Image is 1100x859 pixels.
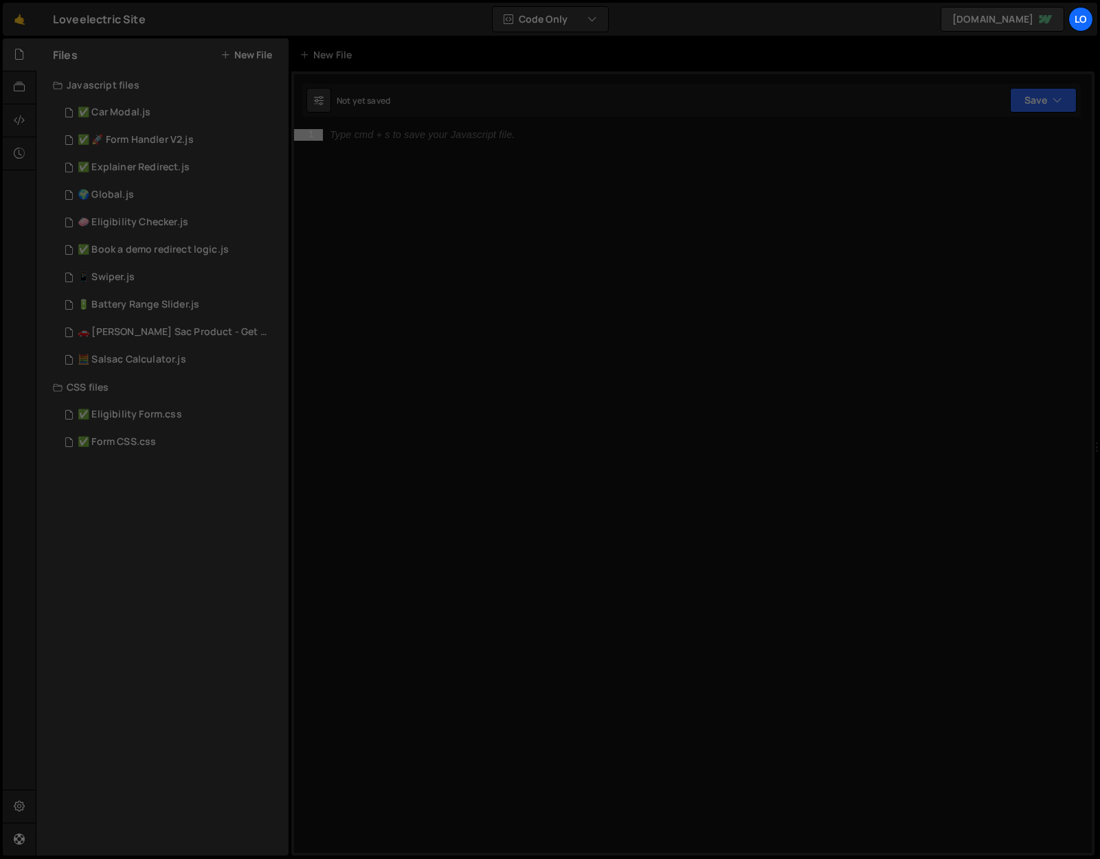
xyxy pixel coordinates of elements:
[36,374,289,401] div: CSS files
[78,244,229,256] div: ✅ Book a demo redirect logic.js
[1068,7,1093,32] a: Lo
[78,189,134,201] div: 🌍 Global.js
[1010,88,1077,113] button: Save
[53,99,289,126] div: 8014/41995.js
[53,264,289,291] div: 8014/34949.js
[36,71,289,99] div: Javascript files
[53,428,289,456] div: 8014/41351.css
[53,319,293,346] div: 8014/33036.js
[53,209,289,236] div: 8014/42657.js
[78,409,182,421] div: ✅ Eligibility Form.css
[53,181,289,209] div: 8014/42769.js
[3,3,36,36] a: 🤙
[78,106,150,119] div: ✅ Car Modal.js
[53,126,289,154] div: 8014/42987.js
[53,291,289,319] div: 8014/34824.js
[78,216,188,229] div: 🧼 Eligibility Checker.js
[78,436,156,448] div: ✅ Form CSS.css
[78,326,267,339] div: 🚗 [PERSON_NAME] Sac Product - Get started.js
[941,7,1064,32] a: [DOMAIN_NAME]
[78,354,186,366] div: 🧮 Salsac Calculator.js
[78,271,135,284] div: 📱 Swiper.js
[53,346,289,374] div: 8014/28850.js
[78,134,194,146] div: ✅ 🚀 Form Handler V2.js
[78,299,199,311] div: 🔋 Battery Range Slider.js
[294,129,323,141] div: 1
[53,47,78,62] h2: Files
[337,95,390,106] div: Not yet saved
[53,401,289,428] div: 8014/41354.css
[493,7,608,32] button: Code Only
[221,49,272,60] button: New File
[53,11,146,27] div: Loveelectric Site
[53,236,289,264] div: 8014/41355.js
[300,48,357,62] div: New File
[330,130,515,140] div: Type cmd + s to save your Javascript file.
[78,161,190,174] div: ✅ Explainer Redirect.js
[53,154,289,181] div: 8014/41778.js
